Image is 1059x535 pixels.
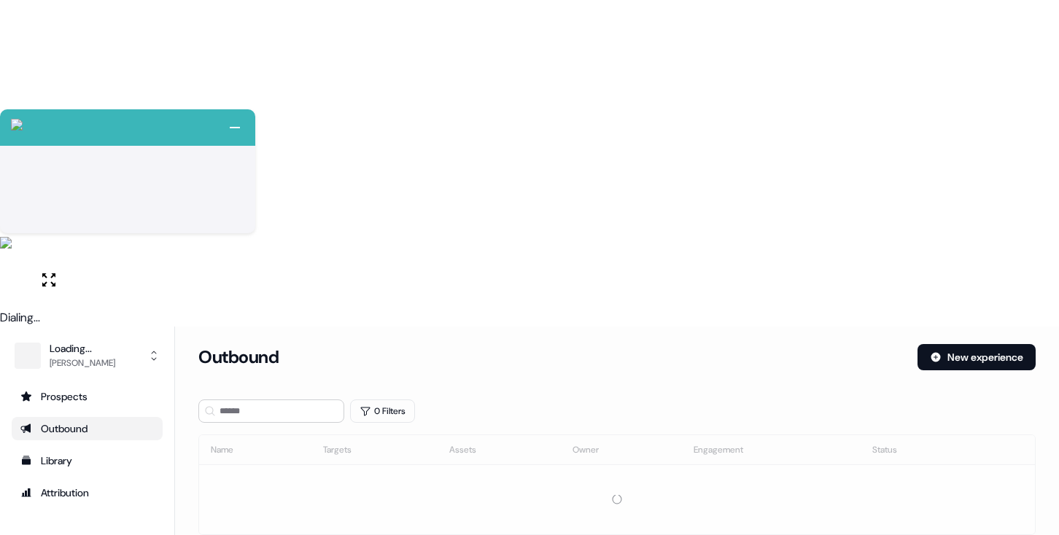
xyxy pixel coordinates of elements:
[12,417,163,440] a: Go to outbound experience
[50,341,115,356] div: Loading...
[12,481,163,504] a: Go to attribution
[12,338,163,373] button: Loading...[PERSON_NAME]
[20,485,154,500] div: Attribution
[20,421,154,436] div: Outbound
[12,385,163,408] a: Go to prospects
[12,449,163,472] a: Go to templates
[20,389,154,404] div: Prospects
[198,346,279,368] h3: Outbound
[350,399,415,423] button: 0 Filters
[50,356,115,370] div: [PERSON_NAME]
[918,344,1036,370] button: New experience
[11,119,23,130] img: callcloud-icon-white-35.svg
[20,453,154,468] div: Library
